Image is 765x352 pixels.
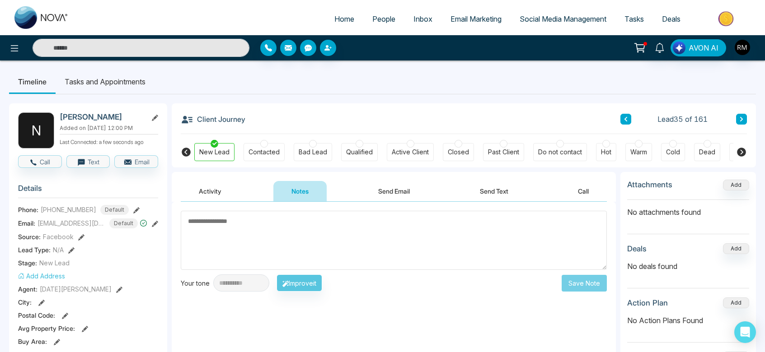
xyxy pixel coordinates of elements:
li: Tasks and Appointments [56,69,155,94]
span: Facebook [43,232,74,241]
div: N [18,112,54,148]
a: Home [325,10,363,28]
button: Add [723,243,749,254]
button: Call [560,181,607,201]
button: Email [114,155,158,168]
h3: Details [18,184,158,198]
span: Deals [662,14,681,23]
p: No deals found [627,261,749,272]
span: Inbox [413,14,432,23]
div: Dead [699,148,715,157]
span: Agent: [18,284,38,294]
button: Notes [273,181,327,201]
h2: [PERSON_NAME] [60,112,144,121]
span: Home [334,14,354,23]
div: Do not contact [538,148,582,157]
span: City : [18,297,32,307]
div: Past Client [488,148,519,157]
img: Market-place.gif [694,9,760,29]
span: Avg Property Price : [18,324,75,333]
button: Add [723,297,749,308]
button: Add [723,180,749,190]
span: Stage: [18,258,37,268]
h3: Attachments [627,180,672,189]
span: N/A [53,245,64,255]
h3: Client Journey [181,112,245,126]
button: Activity [181,181,239,201]
a: Deals [653,10,690,28]
p: Last Connected: a few seconds ago [60,136,158,146]
a: Tasks [615,10,653,28]
span: Add [723,181,749,188]
div: Contacted [249,148,280,157]
span: Phone: [18,205,38,214]
img: User Avatar [735,40,750,55]
button: Send Text [462,181,526,201]
span: Social Media Management [520,14,606,23]
span: People [372,14,395,23]
button: Send Email [360,181,428,201]
div: Warm [630,148,647,157]
span: Postal Code : [18,310,55,320]
span: Lead Type: [18,245,51,255]
div: Cold [666,148,680,157]
li: Timeline [9,69,56,94]
div: Qualified [346,148,373,157]
span: Source: [18,232,41,241]
a: Social Media Management [511,10,615,28]
div: Open Intercom Messenger [734,321,756,343]
a: Email Marketing [441,10,511,28]
div: Hot [601,148,611,157]
p: No Action Plans Found [627,315,749,326]
h3: Action Plan [627,298,668,307]
span: Default [109,218,138,228]
span: [PHONE_NUMBER] [41,205,96,214]
a: People [363,10,404,28]
span: Default [100,205,129,215]
span: New Lead [39,258,70,268]
span: Email Marketing [451,14,502,23]
span: [EMAIL_ADDRESS][DOMAIN_NAME] [38,218,105,228]
span: Tasks [624,14,644,23]
a: Inbox [404,10,441,28]
button: Text [66,155,110,168]
div: Bad Lead [299,148,327,157]
button: Save Note [562,275,607,292]
span: [DATE][PERSON_NAME] [40,284,112,294]
p: Added on [DATE] 12:00 PM [60,124,158,132]
div: Active Client [392,148,429,157]
div: Closed [448,148,469,157]
button: AVON AI [671,39,726,56]
img: Nova CRM Logo [14,6,69,29]
span: Buy Area : [18,337,47,346]
span: AVON AI [689,42,718,53]
span: Lead 35 of 161 [657,114,708,125]
p: No attachments found [627,200,749,218]
button: Call [18,155,62,168]
h3: Deals [627,244,647,253]
div: New Lead [199,148,230,157]
button: Add Address [18,271,65,281]
div: Your tone [181,278,213,288]
span: Email: [18,218,35,228]
img: Lead Flow [673,42,685,54]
